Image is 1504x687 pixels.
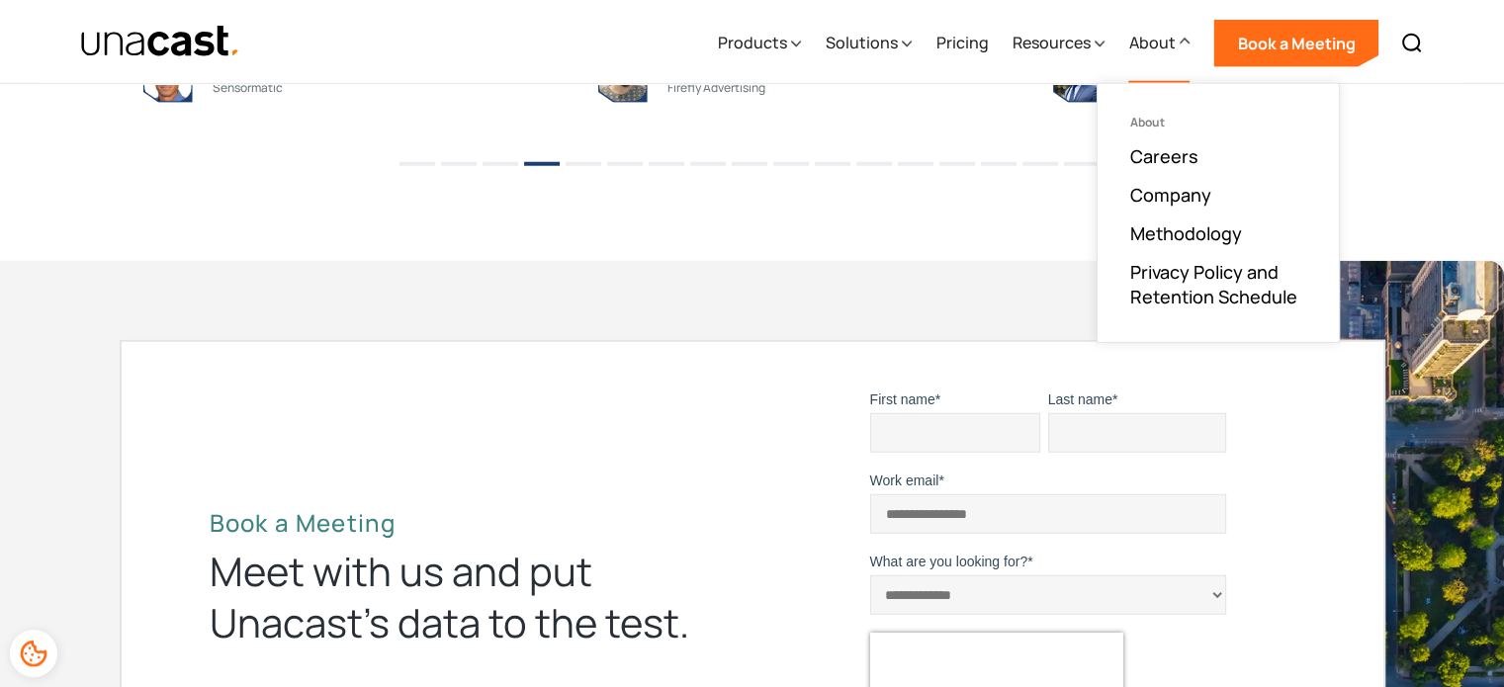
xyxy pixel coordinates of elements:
button: 5 of 6 [566,162,601,166]
a: Company [1129,183,1210,207]
div: Resources [1012,31,1090,54]
a: Book a Meeting [1213,20,1378,67]
span: First name [870,391,935,407]
a: Pricing [935,3,988,84]
div: About [1128,3,1190,84]
div: About [1129,116,1307,129]
button: 4 of 6 [524,162,560,166]
button: 14 of 6 [939,162,975,166]
button: 10 of 6 [773,162,809,166]
div: Solutions [825,31,897,54]
div: About [1128,31,1175,54]
img: Search icon [1400,32,1424,55]
a: Careers [1129,144,1197,168]
div: Solutions [825,3,912,84]
h2: Book a Meeting [210,508,724,538]
button: 2 of 6 [441,162,477,166]
span: Last name [1048,391,1112,407]
button: 3 of 6 [483,162,518,166]
div: Products [717,3,801,84]
div: Resources [1012,3,1105,84]
span: What are you looking for? [870,554,1028,569]
button: 16 of 6 [1022,162,1058,166]
nav: About [1097,83,1340,343]
button: 13 of 6 [898,162,933,166]
img: Unacast text logo [80,25,241,59]
button: 7 of 6 [649,162,684,166]
button: 17 of 6 [1064,162,1100,166]
div: Cookie Preferences [10,630,57,677]
button: 1 of 6 [399,162,435,166]
div: Products [717,31,786,54]
div: Sensormatic [213,78,283,98]
a: home [80,25,241,59]
div: Firefly Advertising [667,78,765,98]
button: 15 of 6 [981,162,1017,166]
button: 12 of 6 [856,162,892,166]
a: Methodology [1129,221,1241,245]
a: Privacy Policy and Retention Schedule [1129,260,1307,309]
button: 9 of 6 [732,162,767,166]
button: 6 of 6 [607,162,643,166]
span: Work email [870,472,939,488]
button: 8 of 6 [690,162,726,166]
button: 11 of 6 [815,162,850,166]
div: Meet with us and put Unacast’s data to the test. [210,546,724,648]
